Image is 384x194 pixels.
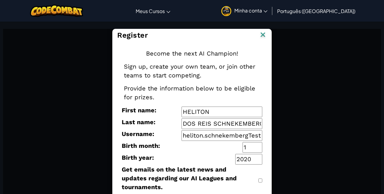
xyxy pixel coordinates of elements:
span: Português ([GEOGRAPHIC_DATA]) [277,8,355,14]
label: First name: [122,106,162,115]
label: Username: [122,130,160,138]
p: Sign up, create your own team, or join other teams to start competing. [124,62,260,80]
label: Birth month: [122,141,166,150]
p: Provide the information below to be eligible for prizes. [124,84,260,102]
a: Português ([GEOGRAPHIC_DATA]) [274,3,359,19]
img: IconClose.svg [259,31,267,40]
a: Meus Cursos [133,3,173,19]
span: Register [117,31,148,39]
img: CodeCombat logo [30,5,83,17]
label: Birth year: [122,153,160,162]
label: Last name: [122,118,161,127]
a: Minha conta [218,1,270,20]
span: Meus Cursos [136,8,165,14]
p: Become the next AI Champion! [146,49,238,58]
span: Minha conta [234,7,267,14]
label: Get emails on the latest news and updates regarding our AI Leagues and tournaments. [122,165,258,192]
img: avatar [221,6,231,16]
